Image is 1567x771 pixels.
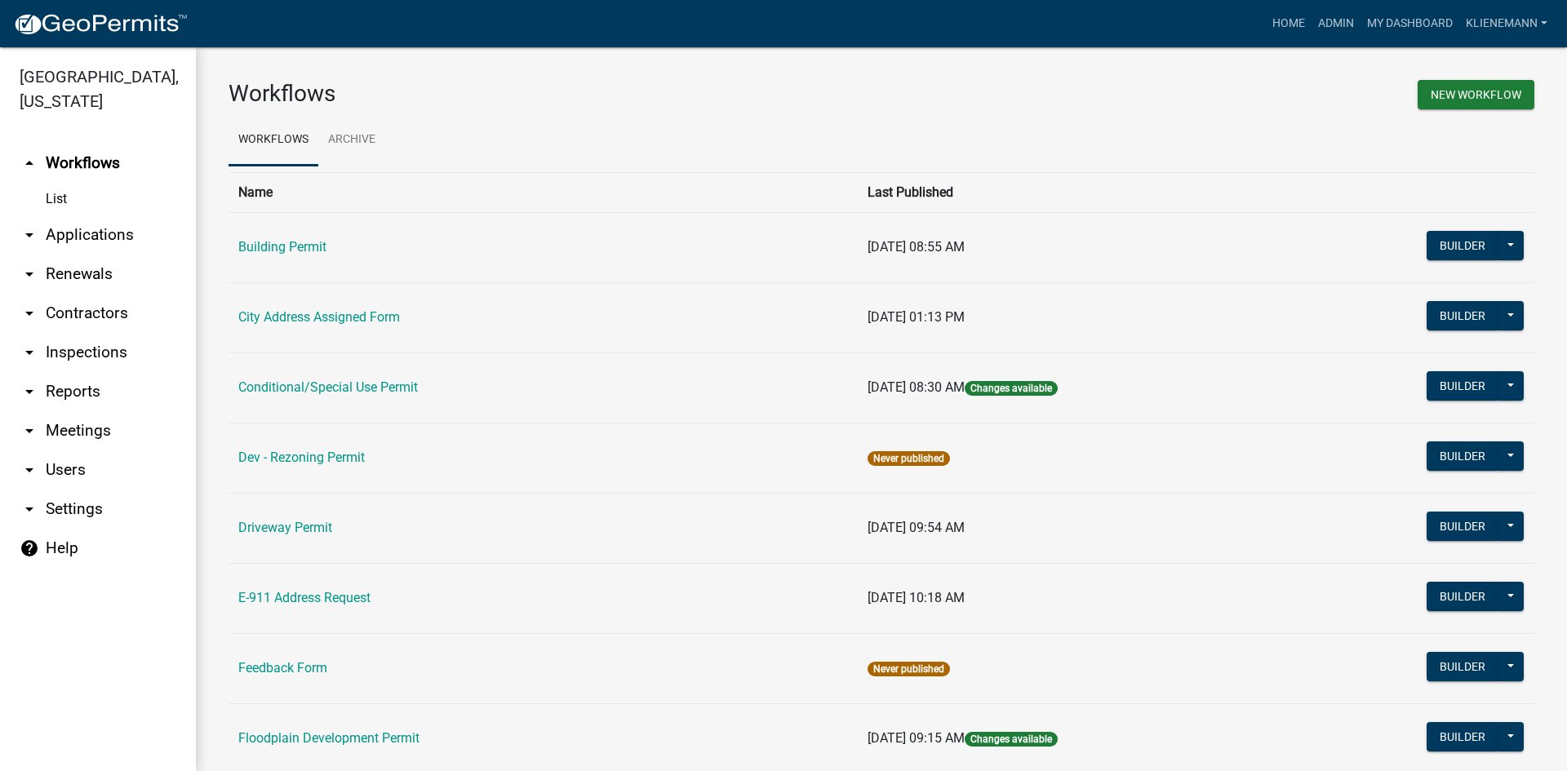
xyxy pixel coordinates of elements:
button: Builder [1427,231,1498,260]
button: Builder [1427,301,1498,330]
a: E-911 Address Request [238,590,371,605]
th: Last Published [858,172,1290,212]
span: [DATE] 08:55 AM [868,239,965,255]
i: arrow_drop_down [20,421,39,441]
a: Conditional/Special Use Permit [238,379,418,395]
span: Never published [868,451,950,466]
span: [DATE] 09:54 AM [868,520,965,535]
i: arrow_drop_down [20,264,39,284]
a: Building Permit [238,239,326,255]
span: Never published [868,662,950,676]
i: arrow_drop_down [20,225,39,245]
i: arrow_drop_down [20,304,39,323]
a: klienemann [1459,8,1554,39]
a: Home [1266,8,1312,39]
span: Changes available [965,381,1058,396]
a: Archive [318,114,385,166]
a: My Dashboard [1361,8,1459,39]
i: arrow_drop_down [20,382,39,401]
a: Driveway Permit [238,520,332,535]
span: [DATE] 10:18 AM [868,590,965,605]
i: arrow_drop_down [20,343,39,362]
a: Dev - Rezoning Permit [238,450,365,465]
button: Builder [1427,722,1498,751]
button: Builder [1427,652,1498,681]
a: Feedback Form [238,660,327,676]
a: Admin [1312,8,1361,39]
i: help [20,538,39,558]
button: Builder [1427,582,1498,611]
i: arrow_drop_up [20,153,39,173]
i: arrow_drop_down [20,499,39,519]
button: Builder [1427,441,1498,471]
h3: Workflows [229,80,869,108]
a: Workflows [229,114,318,166]
span: [DATE] 08:30 AM [868,379,965,395]
a: City Address Assigned Form [238,309,400,325]
span: Changes available [965,732,1058,747]
span: [DATE] 01:13 PM [868,309,965,325]
i: arrow_drop_down [20,460,39,480]
button: Builder [1427,512,1498,541]
span: [DATE] 09:15 AM [868,730,965,746]
th: Name [229,172,858,212]
button: Builder [1427,371,1498,401]
button: New Workflow [1418,80,1534,109]
a: Floodplain Development Permit [238,730,419,746]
